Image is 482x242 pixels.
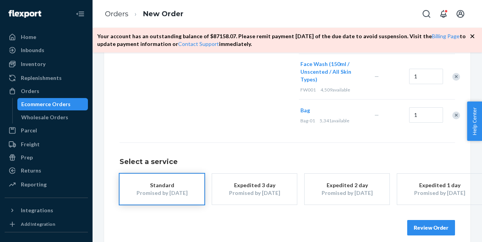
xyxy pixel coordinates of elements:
[452,112,460,119] div: Remove Item
[21,87,39,95] div: Orders
[143,10,184,18] a: New Order
[21,154,33,161] div: Prep
[5,138,88,151] a: Freight
[99,3,190,25] ol: breadcrumbs
[21,127,37,134] div: Parcel
[409,107,443,123] input: Quantity
[300,107,310,113] span: Bag
[21,33,36,41] div: Home
[409,69,443,84] input: Quantity
[5,220,88,229] a: Add Integration
[21,221,55,227] div: Add Integration
[5,85,88,97] a: Orders
[409,181,470,189] div: Expedited 1 day
[105,10,128,18] a: Orders
[21,181,47,188] div: Reporting
[21,100,71,108] div: Ecommerce Orders
[21,46,44,54] div: Inbounds
[467,102,482,141] button: Help Center
[224,189,285,197] div: Promised by [DATE]
[374,73,379,80] span: —
[21,60,46,68] div: Inventory
[374,112,379,118] span: —
[5,31,88,43] a: Home
[5,44,88,56] a: Inbounds
[432,33,460,39] a: Billing Page
[21,206,53,214] div: Integrations
[21,113,68,121] div: Wholesale Orders
[300,60,365,83] button: Face Wash (150ml / Unscented / All Skin Types)
[407,220,455,235] button: Review Order
[178,41,219,47] a: Contact Support
[300,87,316,93] span: FW001
[131,189,193,197] div: Promised by [DATE]
[452,73,460,81] div: Remove Item
[8,10,41,18] img: Flexport logo
[316,181,378,189] div: Expedited 2 day
[300,61,351,83] span: Face Wash (150ml / Unscented / All Skin Types)
[97,32,470,48] p: Your account has an outstanding balance of $ 87158.07 . Please remit payment [DATE] of the due da...
[397,174,482,205] button: Expedited 1 dayPromised by [DATE]
[453,6,468,22] button: Open account menu
[17,111,88,124] a: Wholesale Orders
[72,6,88,22] button: Close Navigation
[17,98,88,110] a: Ecommerce Orders
[305,174,389,205] button: Expedited 2 dayPromised by [DATE]
[224,181,285,189] div: Expedited 3 day
[5,58,88,70] a: Inventory
[300,107,310,114] button: Bag
[409,189,470,197] div: Promised by [DATE]
[5,164,88,177] a: Returns
[120,174,204,205] button: StandardPromised by [DATE]
[316,189,378,197] div: Promised by [DATE]
[320,87,350,93] span: 4,509 available
[320,118,349,124] span: 5,341 available
[419,6,434,22] button: Open Search Box
[21,140,40,148] div: Freight
[300,118,315,124] span: Bag-01
[5,204,88,217] button: Integrations
[5,178,88,191] a: Reporting
[120,158,455,166] h1: Select a service
[212,174,297,205] button: Expedited 3 dayPromised by [DATE]
[21,74,62,82] div: Replenishments
[5,124,88,137] a: Parcel
[5,151,88,164] a: Prep
[131,181,193,189] div: Standard
[436,6,451,22] button: Open notifications
[21,167,41,174] div: Returns
[5,72,88,84] a: Replenishments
